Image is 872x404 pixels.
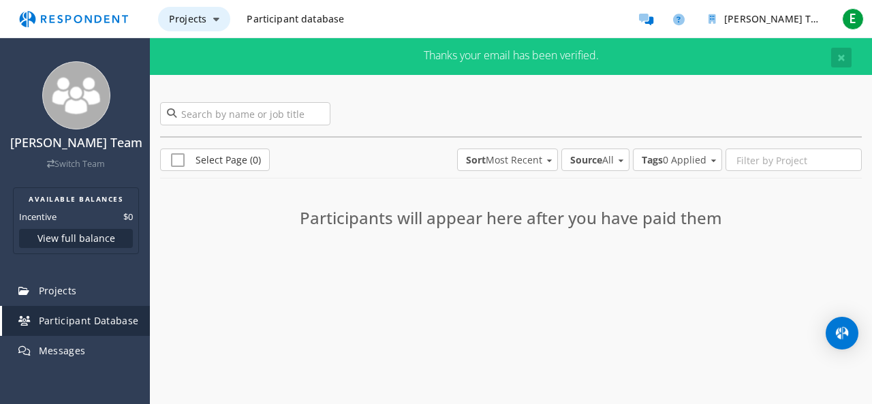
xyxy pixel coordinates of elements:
button: E [839,7,867,31]
md-select: Tags [633,149,722,171]
span: Messages [39,344,86,357]
a: Help and support [665,5,692,33]
span: Participant Database [39,314,139,327]
span: Projects [39,284,77,297]
md-select: Sort: Most Recent [457,149,558,171]
dd: $0 [123,210,133,223]
h2: AVAILABLE BALANCES [19,193,133,204]
h4: [PERSON_NAME] Team [9,136,143,150]
img: respondent-logo.png [11,6,136,32]
button: Edward Mungai Team [698,7,834,31]
a: Select Page (0) [160,149,270,171]
span: Participant database [247,12,344,25]
span: All [570,153,614,167]
input: Filter by Project [726,149,861,172]
section: Balance summary [13,187,139,254]
dt: Incentive [19,210,57,223]
a: Switch Team [47,158,105,170]
input: Search by name or job title [160,102,330,125]
span: [PERSON_NAME] Team [724,12,831,25]
md-select: Source: All [561,149,629,171]
span: E [842,8,864,30]
button: View full balance [19,229,133,248]
div: Thanks your email has been verified. [330,48,691,65]
button: Close [831,48,852,67]
a: Participant database [236,7,355,31]
strong: Sort [466,153,486,166]
span: × [837,48,845,67]
h3: Participants will appear here after you have paid them [298,209,725,227]
strong: Source [570,153,602,166]
button: Projects [158,7,230,31]
a: Message participants [632,5,659,33]
span: Most Recent [466,153,542,167]
span: Select Page (0) [171,153,261,170]
span: Projects [169,12,206,25]
img: team_avatar_256.png [42,61,110,129]
div: Open Intercom Messenger [826,317,858,349]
